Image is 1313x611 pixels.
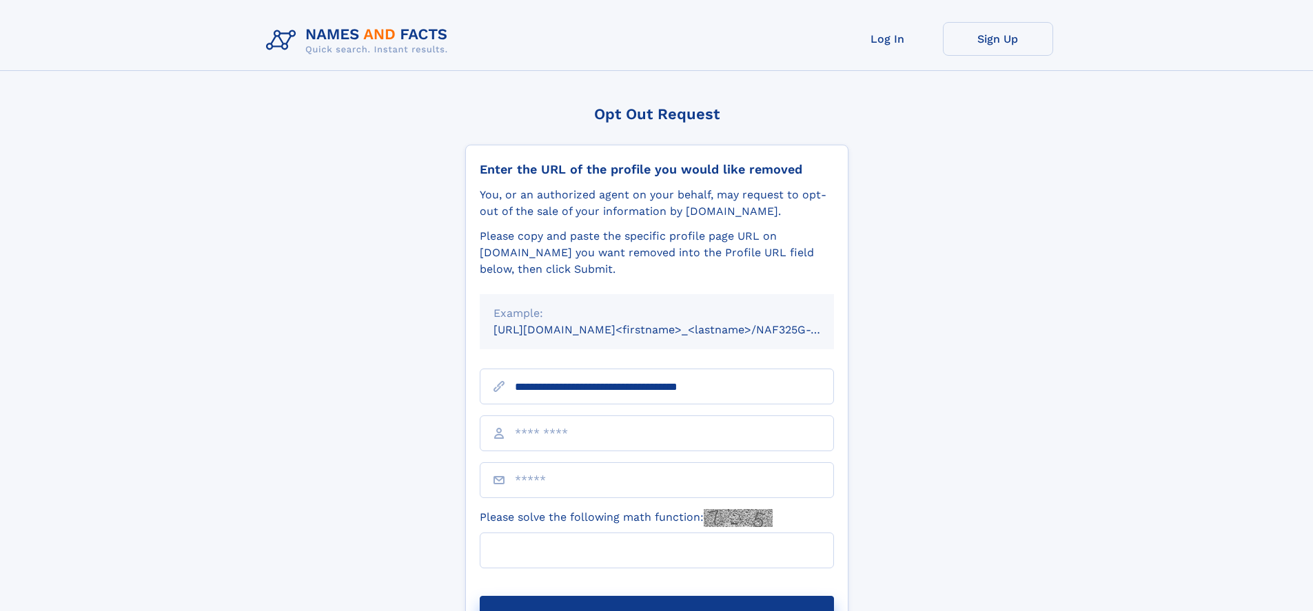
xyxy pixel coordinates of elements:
a: Log In [833,22,943,56]
a: Sign Up [943,22,1053,56]
div: Enter the URL of the profile you would like removed [480,162,834,177]
label: Please solve the following math function: [480,509,773,527]
img: Logo Names and Facts [261,22,459,59]
div: You, or an authorized agent on your behalf, may request to opt-out of the sale of your informatio... [480,187,834,220]
div: Please copy and paste the specific profile page URL on [DOMAIN_NAME] you want removed into the Pr... [480,228,834,278]
div: Opt Out Request [465,105,848,123]
div: Example: [493,305,820,322]
small: [URL][DOMAIN_NAME]<firstname>_<lastname>/NAF325G-xxxxxxxx [493,323,860,336]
